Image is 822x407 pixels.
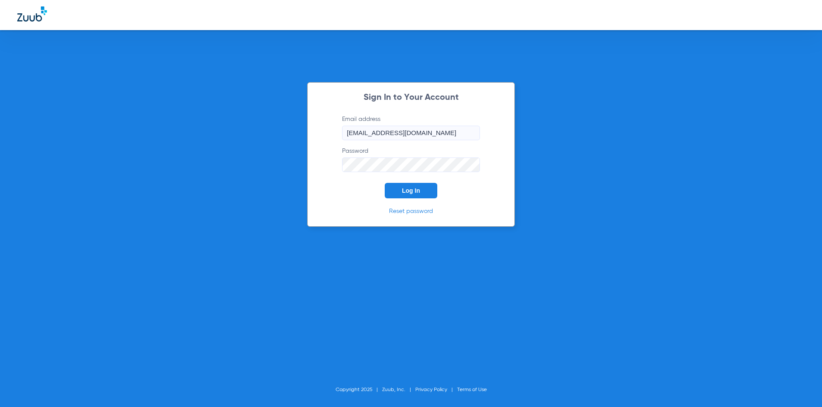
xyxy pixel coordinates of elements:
li: Zuub, Inc. [382,385,415,394]
button: Log In [385,183,437,198]
img: Zuub Logo [17,6,47,22]
span: Log In [402,187,420,194]
label: Email address [342,115,480,140]
input: Email address [342,126,480,140]
li: Copyright 2025 [336,385,382,394]
a: Terms of Use [457,387,487,392]
input: Password [342,157,480,172]
a: Privacy Policy [415,387,447,392]
h2: Sign In to Your Account [329,93,493,102]
iframe: Chat Widget [779,366,822,407]
label: Password [342,147,480,172]
a: Reset password [389,208,433,214]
